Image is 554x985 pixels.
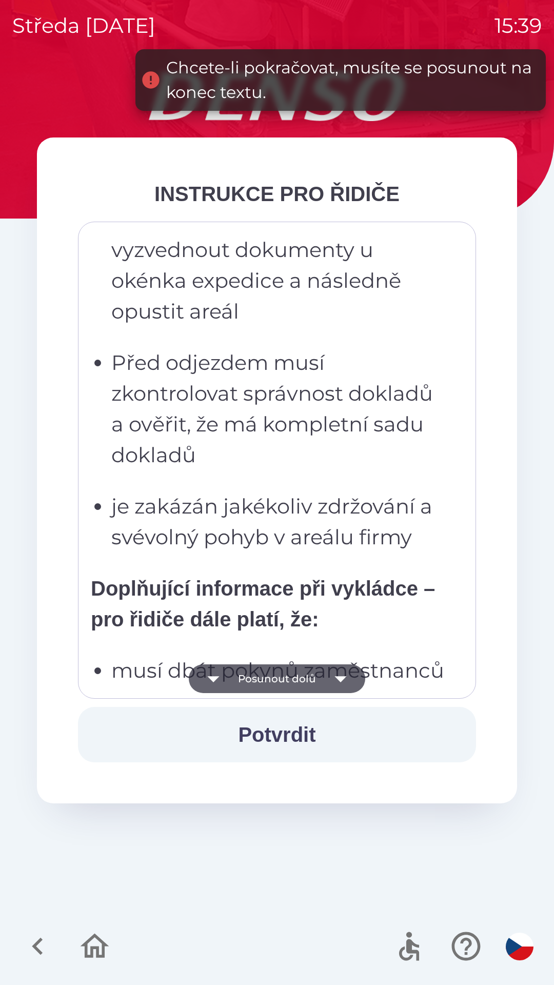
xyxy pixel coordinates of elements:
[78,179,476,209] div: INSTRUKCE PRO ŘIDIČE
[166,55,536,105] div: Chcete-li pokračovat, musíte se posunout na konec textu.
[189,664,365,693] button: Posunout dolů
[111,655,449,717] p: musí dbát pokynů zaměstnanců skladu
[78,707,476,762] button: Potvrdit
[111,173,449,327] p: po odbavení uvolnit manipulační prostor a vyzvednout dokumenty u okénka expedice a následně opust...
[12,10,155,41] p: středa [DATE]
[111,491,449,553] p: je zakázán jakékoliv zdržování a svévolný pohyb v areálu firmy
[111,347,449,470] p: Před odjezdem musí zkontrolovat správnost dokladů a ověřit, že má kompletní sadu dokladů
[506,933,533,960] img: cs flag
[494,10,542,41] p: 15:39
[37,72,517,121] img: Logo
[91,577,435,631] strong: Doplňující informace při vykládce – pro řidiče dále platí, že:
